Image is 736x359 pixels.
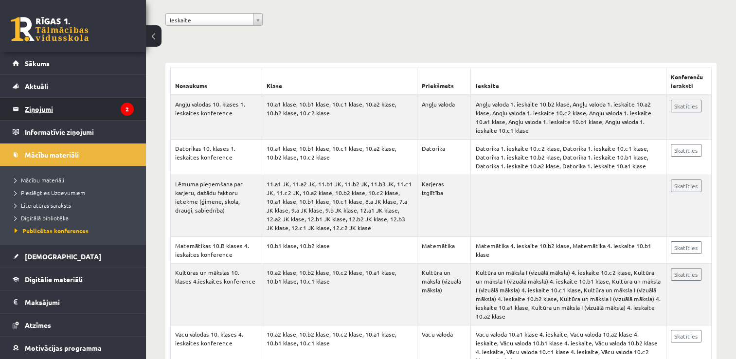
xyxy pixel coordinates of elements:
[13,314,134,336] a: Atzīmes
[13,52,134,74] a: Sākums
[13,268,134,290] a: Digitālie materiāli
[165,13,263,26] a: Ieskaite
[15,214,136,222] a: Digitālā bibliotēka
[25,291,134,313] legend: Maksājumi
[671,268,701,281] a: Skatīties
[15,226,136,235] a: Publicētas konferences
[121,103,134,116] i: 2
[25,252,101,261] span: [DEMOGRAPHIC_DATA]
[171,95,262,140] td: Angļu valodas 10. klases 1. ieskaites konference
[671,241,701,254] a: Skatīties
[170,14,250,26] span: Ieskaite
[15,201,136,210] a: Literatūras saraksts
[25,59,50,68] span: Sākums
[13,144,134,166] a: Mācību materiāli
[262,68,417,95] th: Klase
[417,95,471,140] td: Angļu valoda
[25,150,79,159] span: Mācību materiāli
[262,175,417,237] td: 11.a1 JK, 11.a2 JK, 11.b1 JK, 11.b2 JK, 11.b3 JK, 11.c1 JK, 11.c2 JK, 10.a2 klase, 10.b2 klase, 1...
[25,343,102,352] span: Motivācijas programma
[171,140,262,175] td: Datorikas 10. klases 1. ieskaites konference
[25,275,83,284] span: Digitālie materiāli
[25,121,134,143] legend: Informatīvie ziņojumi
[471,264,666,325] td: Kultūra un māksla I (vizuālā māksla) 4. ieskaite 10.c2 klase, Kultūra un māksla I (vizuālā māksla...
[15,227,89,234] span: Publicētas konferences
[13,121,134,143] a: Informatīvie ziņojumi
[471,140,666,175] td: Datorika 1. ieskaite 10.c2 klase, Datorika 1. ieskaite 10.c1 klase, Datorika 1. ieskaite 10.b2 kl...
[417,68,471,95] th: Priekšmets
[13,245,134,268] a: [DEMOGRAPHIC_DATA]
[25,82,48,90] span: Aktuāli
[25,321,51,329] span: Atzīmes
[13,291,134,313] a: Maksājumi
[471,95,666,140] td: Angļu valoda 1. ieskaite 10.b2 klase, Angļu valoda 1. ieskaite 10.a2 klase, Angļu valoda 1. ieska...
[471,68,666,95] th: Ieskaite
[171,237,262,264] td: Matemātikas 10.B klases 4. ieskaites konference
[671,179,701,192] a: Skatīties
[15,176,136,184] a: Mācību materiāli
[471,237,666,264] td: Matemātika 4. ieskaite 10.b2 klase, Matemātika 4. ieskaite 10.b1 klase
[671,100,701,112] a: Skatīties
[15,201,71,209] span: Literatūras saraksts
[13,98,134,120] a: Ziņojumi2
[671,144,701,157] a: Skatīties
[25,98,134,120] legend: Ziņojumi
[417,140,471,175] td: Datorika
[417,264,471,325] td: Kultūra un māksla (vizuālā māksla)
[262,264,417,325] td: 10.a2 klase, 10.b2 klase, 10.c2 klase, 10.a1 klase, 10.b1 klase, 10.c1 klase
[15,176,64,184] span: Mācību materiāli
[666,68,711,95] th: Konferenču ieraksti
[417,237,471,264] td: Matemātika
[15,188,136,197] a: Pieslēgties Uzdevumiem
[15,189,85,197] span: Pieslēgties Uzdevumiem
[11,17,89,41] a: Rīgas 1. Tālmācības vidusskola
[13,75,134,97] a: Aktuāli
[417,175,471,237] td: Karjeras izglītība
[171,175,262,237] td: Lēmuma pieņemšana par karjeru, dažādu faktoru ietekme (ģimene, skola, draugi, sabiedrība)
[671,330,701,342] a: Skatīties
[262,140,417,175] td: 10.a1 klase, 10.b1 klase, 10.c1 klase, 10.a2 klase, 10.b2 klase, 10.c2 klase
[171,264,262,325] td: Kultūras un mākslas 10. klases 4.ieskaites konference
[171,68,262,95] th: Nosaukums
[15,214,69,222] span: Digitālā bibliotēka
[262,95,417,140] td: 10.a1 klase, 10.b1 klase, 10.c1 klase, 10.a2 klase, 10.b2 klase, 10.c2 klase
[13,337,134,359] a: Motivācijas programma
[262,237,417,264] td: 10.b1 klase, 10.b2 klase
